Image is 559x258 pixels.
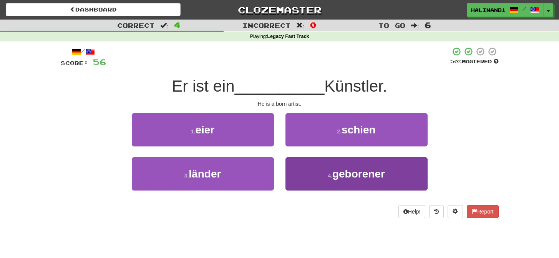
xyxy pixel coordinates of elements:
span: __________ [235,77,325,95]
span: Er ist ein [172,77,234,95]
button: 4.geborener [285,157,428,191]
span: : [411,22,419,29]
button: 1.eier [132,113,274,146]
span: halinanb1 [471,7,506,13]
span: Incorrect [242,21,291,29]
span: Score: [61,60,88,66]
strong: Legacy Fast Track [267,34,309,39]
span: Correct [117,21,155,29]
div: He is a born artist. [61,100,499,108]
span: 4 [174,20,181,30]
span: 0 [310,20,317,30]
button: Report [467,205,498,218]
span: Künstler. [324,77,387,95]
div: / [61,47,106,56]
span: schien [342,124,376,136]
div: Mastered [450,58,499,65]
span: 50 % [450,58,462,64]
a: halinanb1 / [467,3,544,17]
span: eier [195,124,214,136]
span: länder [189,168,221,180]
button: 3.länder [132,157,274,191]
span: geborener [332,168,385,180]
button: Round history (alt+y) [429,205,444,218]
span: 6 [425,20,431,30]
button: 2.schien [285,113,428,146]
span: / [523,6,526,12]
span: 56 [93,57,106,67]
small: 4 . [328,173,332,179]
small: 1 . [191,128,196,135]
a: Clozemaster [192,3,367,16]
span: : [160,22,169,29]
small: 2 . [337,128,342,135]
span: : [296,22,305,29]
span: To go [378,21,405,29]
small: 3 . [184,173,189,179]
a: Dashboard [6,3,181,16]
button: Help! [398,205,426,218]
